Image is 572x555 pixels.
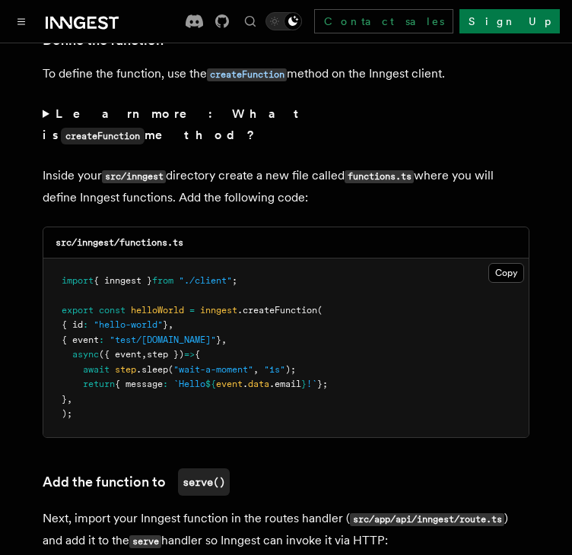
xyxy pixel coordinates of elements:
[232,275,237,286] span: ;
[83,319,88,330] span: :
[62,408,72,419] span: );
[243,379,248,389] span: .
[115,379,163,389] span: { message
[173,364,253,375] span: "wait-a-moment"
[207,66,287,81] a: createFunction
[94,275,152,286] span: { inngest }
[264,364,285,375] span: "1s"
[350,513,504,526] code: src/app/api/inngest/route.ts
[317,305,323,316] span: (
[99,349,141,360] span: ({ event
[110,335,216,345] span: "test/[DOMAIN_NAME]"
[62,335,99,345] span: { event
[56,237,183,248] code: src/inngest/functions.ts
[269,379,301,389] span: .email
[200,305,237,316] span: inngest
[285,364,296,375] span: );
[163,379,168,389] span: :
[62,319,83,330] span: { id
[345,170,414,183] code: functions.ts
[136,364,168,375] span: .sleep
[488,263,524,283] button: Copy
[205,379,216,389] span: ${
[43,165,529,208] p: Inside your directory create a new file called where you will define Inngest functions. Add the f...
[163,319,168,330] span: }
[184,349,195,360] span: =>
[147,349,184,360] span: step })
[195,349,200,360] span: {
[43,63,529,85] p: To define the function, use the method on the Inngest client.
[72,349,99,360] span: async
[129,535,161,548] code: serve
[62,305,94,316] span: export
[61,128,145,144] code: createFunction
[102,170,166,183] code: src/inngest
[168,319,173,330] span: ,
[62,275,94,286] span: import
[314,9,453,33] a: Contact sales
[237,305,317,316] span: .createFunction
[99,335,104,345] span: :
[189,305,195,316] span: =
[62,394,67,404] span: }
[83,364,110,375] span: await
[301,379,307,389] span: }
[253,364,259,375] span: ,
[43,468,230,496] a: Add the function toserve()
[94,319,163,330] span: "hello-world"
[83,379,115,389] span: return
[207,68,287,81] code: createFunction
[216,335,221,345] span: }
[115,364,136,375] span: step
[317,379,328,389] span: };
[43,508,529,552] p: Next, import your Inngest function in the routes handler ( ) and add it to the handler so Inngest...
[221,335,227,345] span: ,
[173,379,205,389] span: `Hello
[43,103,529,147] summary: Learn more: What iscreateFunctionmethod?
[67,394,72,404] span: ,
[179,275,232,286] span: "./client"
[131,305,184,316] span: helloWorld
[168,364,173,375] span: (
[307,379,317,389] span: !`
[12,12,30,30] button: Toggle navigation
[99,305,126,316] span: const
[241,12,259,30] button: Find something...
[152,275,173,286] span: from
[216,379,243,389] span: event
[43,106,305,142] strong: Learn more: What is method?
[248,379,269,389] span: data
[459,9,560,33] a: Sign Up
[265,12,302,30] button: Toggle dark mode
[178,468,230,496] code: serve()
[141,349,147,360] span: ,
